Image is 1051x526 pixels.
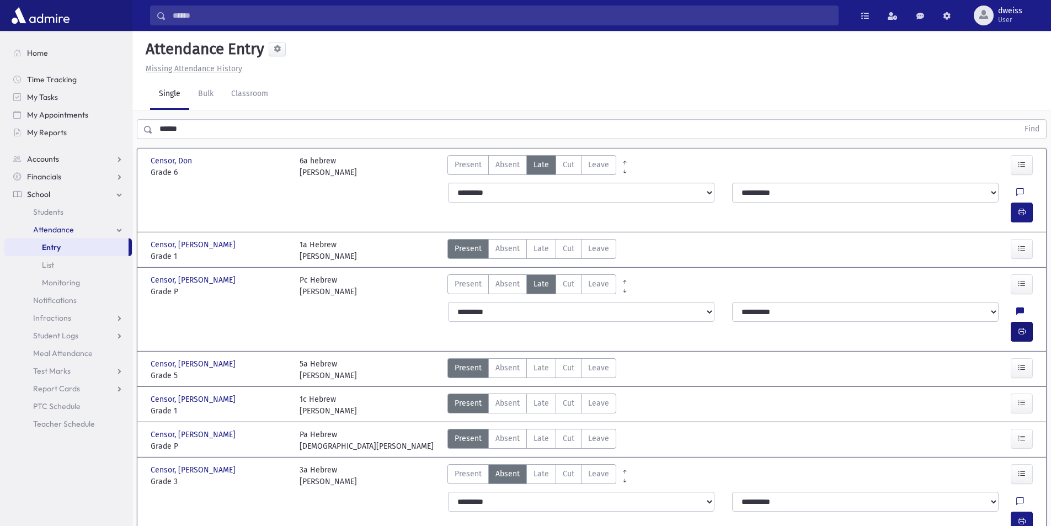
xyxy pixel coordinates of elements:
[166,6,838,25] input: Search
[300,239,357,262] div: 1a Hebrew [PERSON_NAME]
[455,362,482,374] span: Present
[563,243,574,254] span: Cut
[563,278,574,290] span: Cut
[563,362,574,374] span: Cut
[4,256,132,274] a: List
[33,401,81,411] span: PTC Schedule
[27,172,61,182] span: Financials
[533,159,549,171] span: Late
[4,327,132,344] a: Student Logs
[455,397,482,409] span: Present
[447,358,616,381] div: AttTypes
[222,79,277,110] a: Classroom
[27,92,58,102] span: My Tasks
[533,433,549,444] span: Late
[4,124,132,141] a: My Reports
[33,331,78,341] span: Student Logs
[4,88,132,106] a: My Tasks
[151,358,238,370] span: Censor, [PERSON_NAME]
[42,260,54,270] span: List
[495,362,520,374] span: Absent
[33,348,93,358] span: Meal Attendance
[151,394,238,405] span: Censor, [PERSON_NAME]
[455,278,482,290] span: Present
[42,278,80,288] span: Monitoring
[151,155,194,167] span: Censor, Don
[563,159,574,171] span: Cut
[27,110,88,120] span: My Appointments
[495,159,520,171] span: Absent
[151,274,238,286] span: Censor, [PERSON_NAME]
[4,380,132,397] a: Report Cards
[27,127,67,137] span: My Reports
[4,203,132,221] a: Students
[455,159,482,171] span: Present
[42,242,61,252] span: Entry
[4,185,132,203] a: School
[151,286,289,297] span: Grade P
[4,415,132,433] a: Teacher Schedule
[563,433,574,444] span: Cut
[33,295,77,305] span: Notifications
[4,168,132,185] a: Financials
[151,370,289,381] span: Grade 5
[146,64,242,73] u: Missing Attendance History
[4,291,132,309] a: Notifications
[151,167,289,178] span: Grade 6
[141,64,242,73] a: Missing Attendance History
[533,362,549,374] span: Late
[33,313,71,323] span: Infractions
[33,207,63,217] span: Students
[300,394,357,417] div: 1c Hebrew [PERSON_NAME]
[998,7,1022,15] span: dweiss
[4,106,132,124] a: My Appointments
[588,278,609,290] span: Leave
[447,394,616,417] div: AttTypes
[588,433,609,444] span: Leave
[151,239,238,251] span: Censor, [PERSON_NAME]
[563,397,574,409] span: Cut
[300,358,357,381] div: 5a Hebrew [PERSON_NAME]
[533,278,549,290] span: Late
[533,243,549,254] span: Late
[33,384,80,394] span: Report Cards
[4,238,129,256] a: Entry
[4,71,132,88] a: Time Tracking
[447,464,616,487] div: AttTypes
[27,154,59,164] span: Accounts
[27,75,77,84] span: Time Tracking
[300,155,357,178] div: 6a hebrew [PERSON_NAME]
[455,433,482,444] span: Present
[9,4,72,26] img: AdmirePro
[189,79,222,110] a: Bulk
[495,278,520,290] span: Absent
[150,79,189,110] a: Single
[300,464,357,487] div: 3a Hebrew [PERSON_NAME]
[588,243,609,254] span: Leave
[998,15,1022,24] span: User
[4,397,132,415] a: PTC Schedule
[151,405,289,417] span: Grade 1
[4,309,132,327] a: Infractions
[4,150,132,168] a: Accounts
[455,243,482,254] span: Present
[33,225,74,235] span: Attendance
[533,468,549,480] span: Late
[1018,120,1046,139] button: Find
[588,468,609,480] span: Leave
[4,344,132,362] a: Meal Attendance
[4,274,132,291] a: Monitoring
[495,433,520,444] span: Absent
[588,397,609,409] span: Leave
[455,468,482,480] span: Present
[447,239,616,262] div: AttTypes
[27,189,50,199] span: School
[27,48,48,58] span: Home
[33,366,71,376] span: Test Marks
[151,440,289,452] span: Grade P
[300,429,434,452] div: Pa Hebrew [DEMOGRAPHIC_DATA][PERSON_NAME]
[141,40,264,59] h5: Attendance Entry
[300,274,357,297] div: Pc Hebrew [PERSON_NAME]
[151,429,238,440] span: Censor, [PERSON_NAME]
[4,44,132,62] a: Home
